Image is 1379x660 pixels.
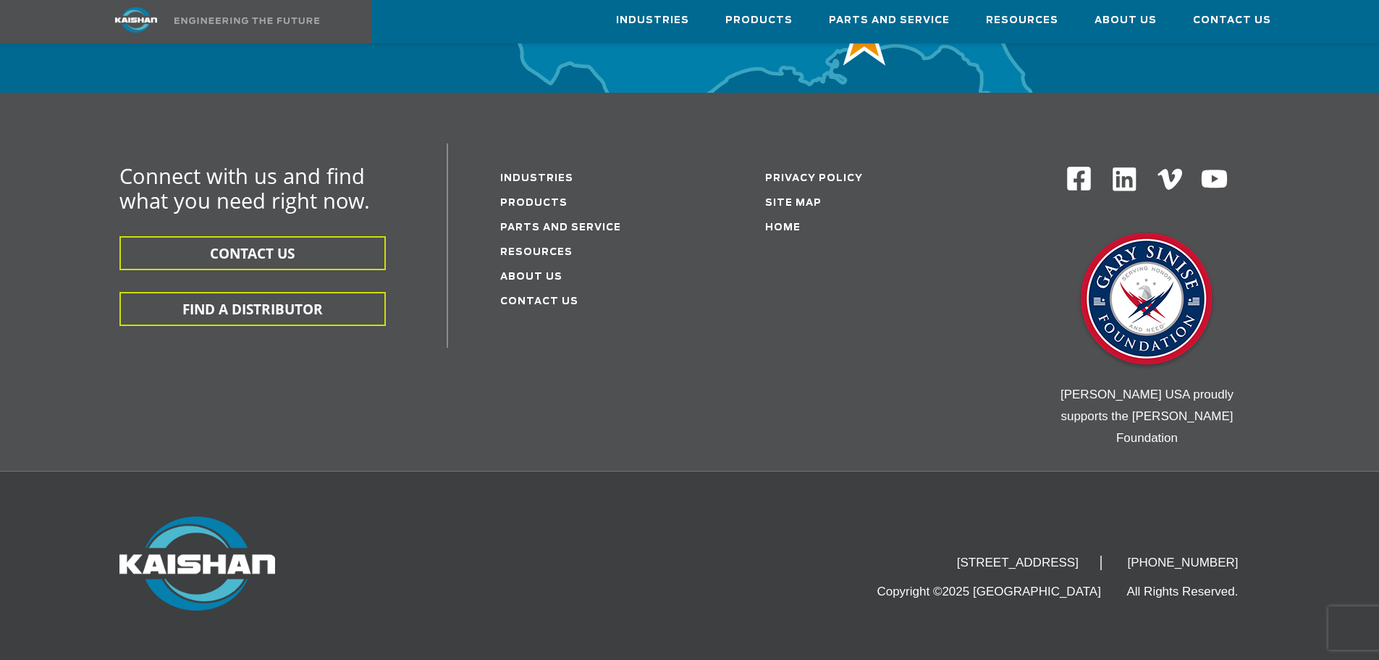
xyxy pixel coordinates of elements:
a: Home [765,223,801,233]
li: Copyright ©2025 [GEOGRAPHIC_DATA] [877,585,1123,599]
a: Resources [500,248,573,257]
span: Connect with us and find what you need right now. [119,162,370,214]
img: Engineering the future [174,17,319,24]
a: Parts and Service [829,1,950,40]
a: Resources [986,1,1058,40]
a: About Us [1095,1,1157,40]
a: Site Map [765,199,822,208]
li: [PHONE_NUMBER] [1105,556,1260,570]
a: Privacy Policy [765,174,863,183]
span: About Us [1095,12,1157,29]
button: CONTACT US [119,236,386,270]
a: Industries [616,1,689,40]
li: All Rights Reserved. [1126,585,1260,599]
span: [PERSON_NAME] USA proudly supports the [PERSON_NAME] Foundation [1060,388,1233,445]
a: Products [500,199,568,208]
img: Youtube [1200,165,1228,193]
span: Industries [616,12,689,29]
li: [STREET_ADDRESS] [935,556,1102,570]
a: Products [725,1,793,40]
button: FIND A DISTRIBUTOR [119,292,386,326]
img: Gary Sinise Foundation [1074,228,1219,373]
a: Contact Us [1193,1,1271,40]
span: Resources [986,12,1058,29]
img: Vimeo [1157,169,1182,190]
span: Parts and Service [829,12,950,29]
span: Products [725,12,793,29]
img: kaishan logo [82,7,190,33]
a: Parts and service [500,223,621,233]
img: Kaishan [119,517,275,611]
a: Industries [500,174,573,183]
a: About Us [500,272,562,282]
a: Contact Us [500,297,578,306]
img: Linkedin [1110,165,1139,193]
span: Contact Us [1193,12,1271,29]
img: Facebook [1066,165,1092,192]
